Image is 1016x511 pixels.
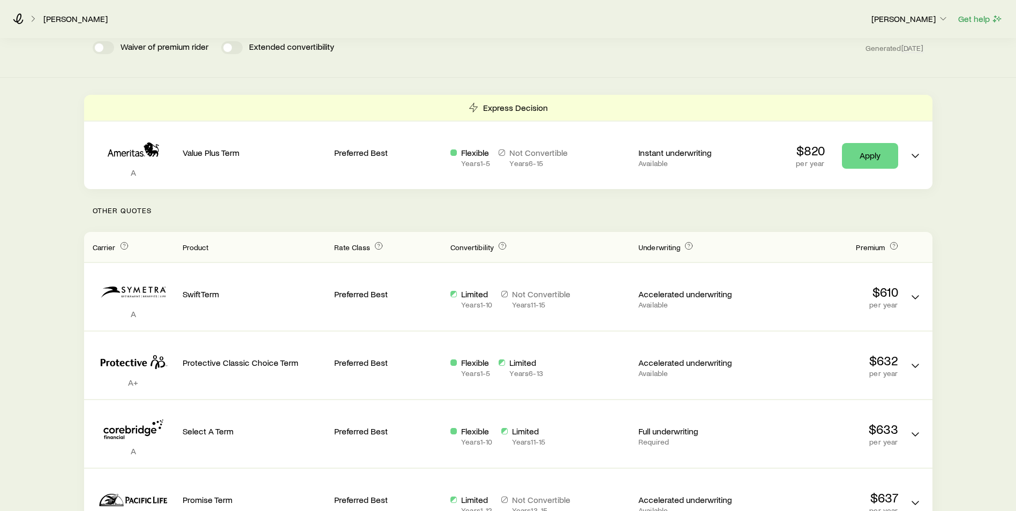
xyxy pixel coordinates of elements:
span: Underwriting [638,243,680,252]
p: Years 1 - 5 [461,159,490,168]
p: $610 [755,284,898,299]
p: Express Decision [483,102,548,113]
p: Preferred Best [334,426,442,437]
p: A+ [93,377,174,388]
p: Accelerated underwriting [638,357,746,368]
p: [PERSON_NAME] [871,13,949,24]
p: Years 1 - 5 [461,369,490,378]
p: Years 1 - 10 [461,438,492,446]
span: Generated [866,43,923,53]
p: Extended convertibility [249,41,334,54]
p: Waiver of premium rider [121,41,208,54]
p: Promise Term [183,494,326,505]
span: Convertibility [450,243,494,252]
p: Accelerated underwriting [638,289,746,299]
p: Protective Classic Choice Term [183,357,326,368]
p: per year [796,159,824,168]
p: per year [755,300,898,309]
p: A [93,309,174,319]
p: Available [638,159,746,168]
p: Limited [461,494,492,505]
p: per year [755,438,898,446]
p: Limited [509,357,543,368]
p: $637 [755,490,898,505]
p: Other Quotes [84,189,932,232]
p: Preferred Best [334,147,442,158]
p: $632 [755,353,898,368]
p: $633 [755,422,898,437]
p: Years 6 - 13 [509,369,543,378]
p: Years 6 - 15 [509,159,568,168]
p: Not Convertible [509,147,568,158]
p: Instant underwriting [638,147,746,158]
p: Flexible [461,147,490,158]
p: A [93,167,174,178]
p: Limited [461,289,492,299]
p: Years 11 - 15 [512,300,570,309]
a: [PERSON_NAME] [43,14,108,24]
p: Available [638,369,746,378]
p: Value Plus Term [183,147,326,158]
p: Flexible [461,357,490,368]
p: Full underwriting [638,426,746,437]
p: Flexible [461,426,492,437]
p: Preferred Best [334,289,442,299]
p: Limited [512,426,546,437]
p: $820 [796,143,824,158]
span: Premium [856,243,885,252]
p: Not Convertible [512,289,570,299]
p: A [93,446,174,456]
p: Not Convertible [512,494,570,505]
p: Years 11 - 15 [512,438,546,446]
p: Preferred Best [334,494,442,505]
div: Term quotes [84,95,932,189]
span: Product [183,243,209,252]
a: Apply [842,143,898,169]
p: Required [638,438,746,446]
p: Preferred Best [334,357,442,368]
span: Carrier [93,243,116,252]
p: Years 1 - 10 [461,300,492,309]
button: Get help [958,13,1003,25]
span: [DATE] [901,43,924,53]
p: Available [638,300,746,309]
p: Select A Term [183,426,326,437]
button: [PERSON_NAME] [871,13,949,26]
p: SwiftTerm [183,289,326,299]
span: Rate Class [334,243,370,252]
p: Accelerated underwriting [638,494,746,505]
p: per year [755,369,898,378]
